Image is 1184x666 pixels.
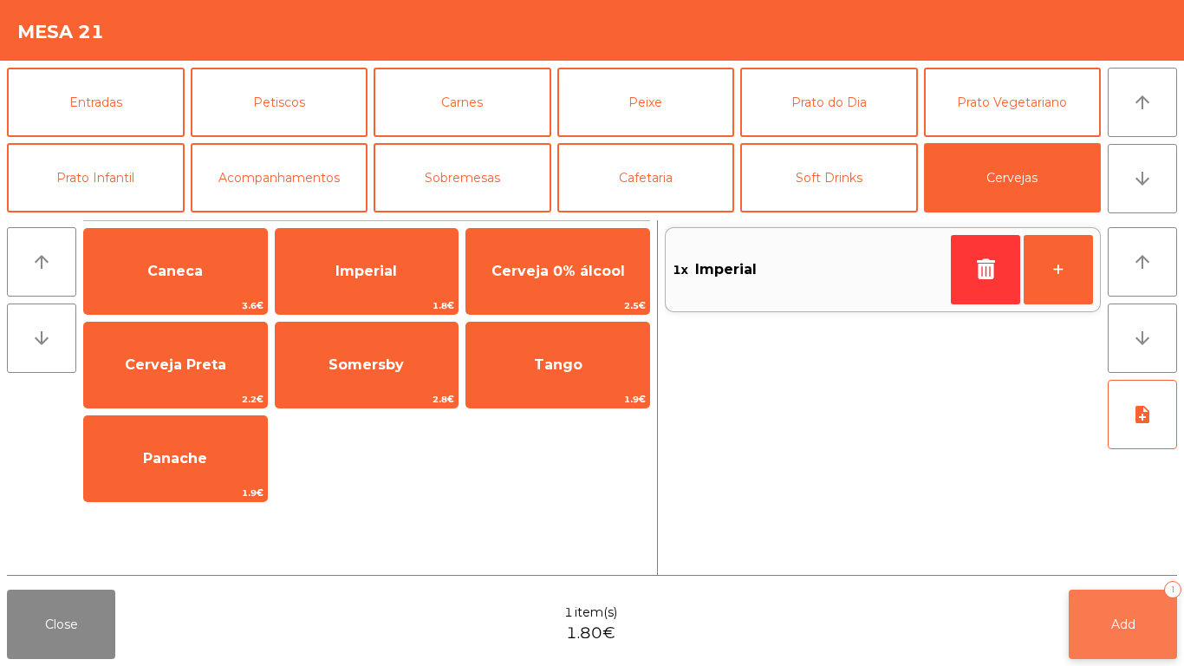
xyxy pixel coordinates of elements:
[7,227,76,297] button: arrow_upward
[1024,235,1093,304] button: +
[575,604,617,622] span: item(s)
[740,68,918,137] button: Prato do Dia
[374,68,551,137] button: Carnes
[335,263,397,279] span: Imperial
[1108,227,1177,297] button: arrow_upward
[466,297,649,314] span: 2.5€
[7,68,185,137] button: Entradas
[1164,581,1181,598] div: 1
[740,143,918,212] button: Soft Drinks
[1132,251,1153,272] i: arrow_upward
[1108,68,1177,137] button: arrow_upward
[7,590,115,659] button: Close
[147,263,203,279] span: Caneca
[374,143,551,212] button: Sobremesas
[564,604,573,622] span: 1
[924,143,1102,212] button: Cervejas
[191,143,368,212] button: Acompanhamentos
[329,356,404,373] span: Somersby
[673,257,688,283] span: 1x
[491,263,625,279] span: Cerveja 0% álcool
[557,68,735,137] button: Peixe
[1132,168,1153,189] i: arrow_downward
[566,622,615,645] span: 1.80€
[191,68,368,137] button: Petiscos
[31,251,52,272] i: arrow_upward
[276,391,459,408] span: 2.8€
[1108,380,1177,449] button: note_add
[924,68,1102,137] button: Prato Vegetariano
[7,143,185,212] button: Prato Infantil
[17,19,104,45] h4: Mesa 21
[534,356,582,373] span: Tango
[557,143,735,212] button: Cafetaria
[1108,144,1177,213] button: arrow_downward
[125,356,226,373] span: Cerveja Preta
[466,391,649,408] span: 1.9€
[1111,617,1135,632] span: Add
[84,485,267,501] span: 1.9€
[84,391,267,408] span: 2.2€
[1132,328,1153,349] i: arrow_downward
[143,450,207,467] span: Panache
[31,328,52,349] i: arrow_downward
[84,297,267,314] span: 3.6€
[1069,590,1177,659] button: Add1
[1132,92,1153,113] i: arrow_upward
[695,257,757,283] span: Imperial
[1108,304,1177,373] button: arrow_downward
[276,297,459,314] span: 1.8€
[1132,404,1153,425] i: note_add
[7,304,76,373] button: arrow_downward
